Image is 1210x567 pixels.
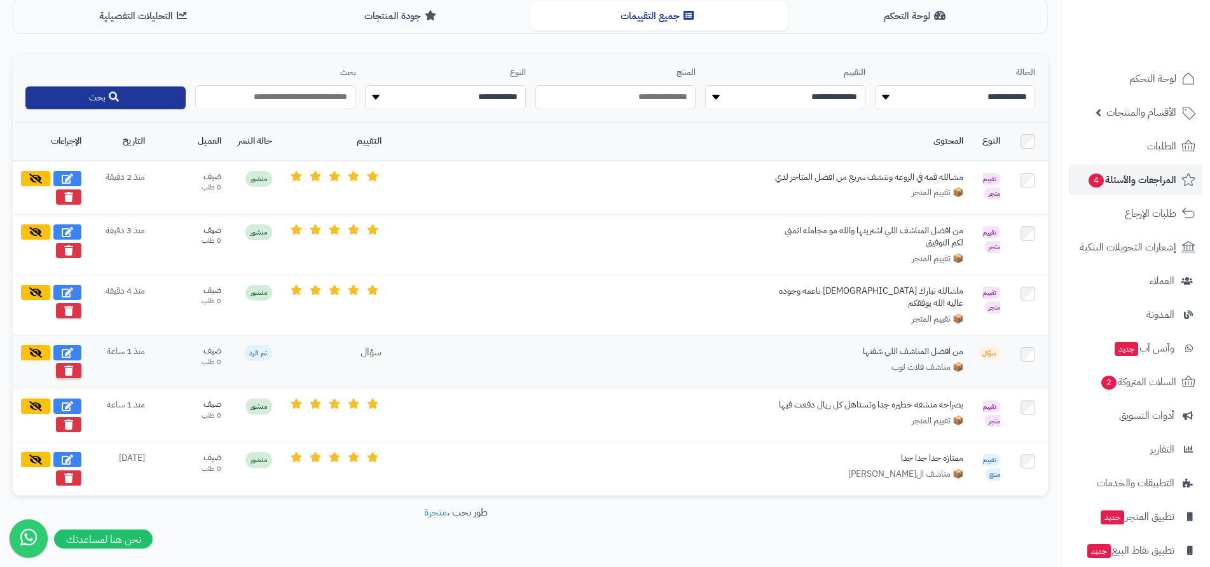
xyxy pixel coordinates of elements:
span: منشور [245,452,272,468]
span: 📦 مناشف فلات لوب [891,361,963,374]
span: جديد [1115,342,1138,356]
td: منذ 3 دقيقة [89,214,153,275]
a: تطبيق المتجرجديد [1069,502,1202,532]
span: 4 [1089,174,1104,188]
div: ممتازه جدا جدا جدا [773,452,963,465]
span: العملاء [1150,272,1174,290]
span: لوحة التحكم [1129,70,1176,88]
span: المراجعات والأسئلة [1087,171,1176,189]
button: جودة المنتجات [273,2,531,31]
span: منشور [245,224,272,240]
span: تم الرد [244,345,272,361]
a: تطبيق نقاط البيعجديد [1069,535,1202,566]
span: تقييم منتج [983,454,1000,481]
span: منشور [245,399,272,414]
td: منذ 4 دقيقة [89,275,153,335]
button: بحث [25,86,186,109]
span: منشور [245,285,272,301]
div: 0 طلب [160,182,221,193]
span: الطلبات [1147,137,1176,155]
button: التحليلات التفصيلية [16,2,273,31]
a: المدونة [1069,299,1202,330]
th: المحتوى [389,123,971,161]
a: العملاء [1069,266,1202,296]
th: التاريخ [89,123,153,161]
span: المدونة [1146,306,1174,324]
span: أدوات التسويق [1119,407,1174,425]
td: منذ 1 ساعة [89,389,153,442]
div: ضيف [160,285,221,297]
span: وآتس آب [1113,339,1174,357]
div: ضيف [160,224,221,236]
div: 0 طلب [160,357,221,367]
a: السلات المتروكة2 [1069,367,1202,397]
img: logo-2.png [1124,32,1198,58]
span: 📦 تقييم المتجر [912,186,963,199]
label: النوع [365,67,525,79]
label: التقييم [705,67,865,79]
td: منذ 2 دقيقة [89,161,153,215]
span: تقييم متجر [983,400,1000,427]
a: التقارير [1069,434,1202,465]
th: النوع [971,123,1008,161]
span: طلبات الإرجاع [1125,205,1176,222]
span: سؤال [361,345,382,360]
td: منذ 1 ساعة [89,336,153,389]
span: إشعارات التحويلات البنكية [1080,238,1176,256]
label: الحالة [875,67,1035,79]
button: جميع التقييمات [530,2,788,31]
a: أدوات التسويق [1069,400,1202,431]
button: لوحة التحكم [788,2,1045,31]
div: مشالله قمه في الروعه وتنشف سريع من افضل المتاجر لدي [773,171,963,184]
td: [DATE] [89,442,153,496]
span: التقارير [1150,441,1174,458]
span: تطبيق نقاط البيع [1086,542,1174,559]
div: ماشالله تبارك [DEMOGRAPHIC_DATA] ناعمه وجوده عاليه الله يوفقكم [773,285,963,310]
span: منشور [245,171,272,187]
a: إشعارات التحويلات البنكية [1069,232,1202,263]
th: التقييم [280,123,389,161]
span: جديد [1087,544,1111,558]
span: تقييم متجر [983,287,1000,313]
th: حالة النشر [229,123,280,161]
div: ضيف [160,399,221,411]
div: ضيف [160,171,221,183]
span: تقييم متجر [983,226,1000,253]
th: الإجراءات [13,123,89,161]
div: من افضل المناشف اللي شفتها [773,345,963,358]
a: المراجعات والأسئلة4 [1069,165,1202,195]
div: ضيف [160,452,221,464]
div: 0 طلب [160,296,221,306]
label: بحث [195,67,355,79]
span: سؤال [979,347,1000,359]
span: 2 [1101,376,1117,390]
a: متجرة [424,505,447,520]
a: التطبيقات والخدمات [1069,468,1202,498]
div: 0 طلب [160,411,221,421]
label: المنتج [535,67,696,79]
span: الأقسام والمنتجات [1106,104,1176,121]
span: السلات المتروكة [1100,373,1176,391]
span: 📦 تقييم المتجر [912,252,963,265]
div: 0 طلب [160,464,221,474]
a: الطلبات [1069,131,1202,161]
a: وآتس آبجديد [1069,333,1202,364]
div: من افضل المناشف اللي اشتريتها والله مو مجامله اتمني لكم التوفيق [773,224,963,249]
span: جديد [1101,510,1124,524]
span: تقييم متجر [983,173,1000,200]
div: ضيف [160,345,221,357]
span: 📦 تقييم المتجر [912,313,963,325]
span: التطبيقات والخدمات [1097,474,1174,492]
a: لوحة التحكم [1069,64,1202,94]
span: تطبيق المتجر [1099,508,1174,526]
span: 📦 مناشف ال[PERSON_NAME] [848,468,963,481]
th: العميل [153,123,229,161]
span: 📦 تقييم المتجر [912,414,963,427]
a: طلبات الإرجاع [1069,198,1202,229]
div: بصراحه منشفه خطيره جدا وتستاهل كل ريال دفعت فيها [773,399,963,411]
div: 0 طلب [160,236,221,246]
